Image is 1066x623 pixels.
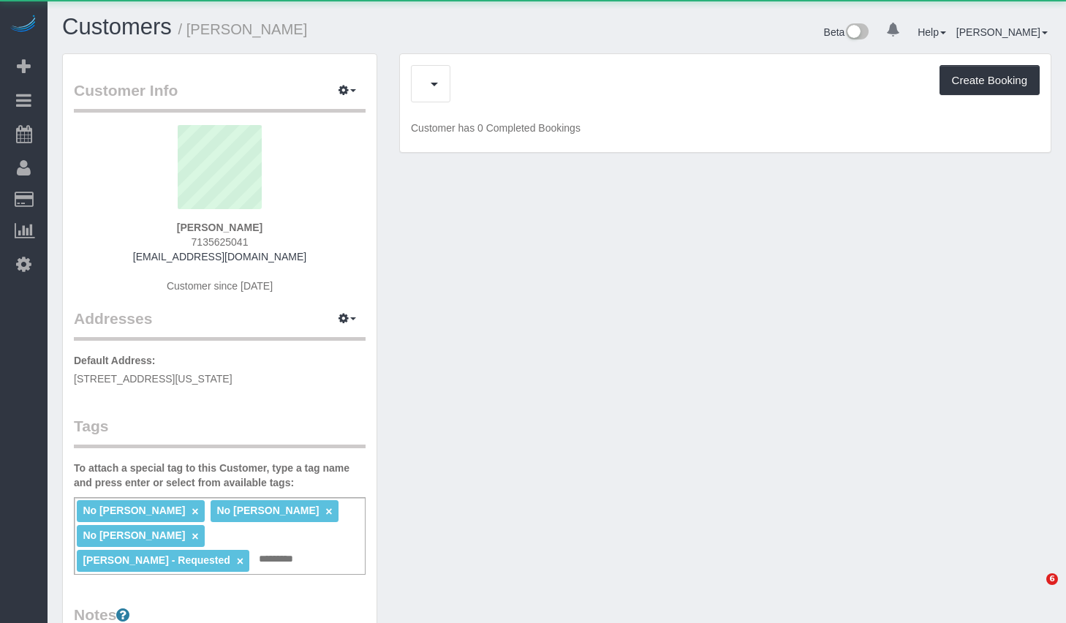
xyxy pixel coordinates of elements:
[918,26,946,38] a: Help
[133,251,306,263] a: [EMAIL_ADDRESS][DOMAIN_NAME]
[74,461,366,490] label: To attach a special tag to this Customer, type a tag name and press enter or select from availabl...
[74,353,156,368] label: Default Address:
[216,505,319,516] span: No [PERSON_NAME]
[844,23,869,42] img: New interface
[74,80,366,113] legend: Customer Info
[956,26,1048,38] a: [PERSON_NAME]
[325,505,332,518] a: ×
[1046,573,1058,585] span: 6
[192,505,198,518] a: ×
[940,65,1040,96] button: Create Booking
[74,415,366,448] legend: Tags
[83,554,230,566] span: [PERSON_NAME] - Requested
[9,15,38,35] img: Automaid Logo
[167,280,273,292] span: Customer since [DATE]
[177,222,262,233] strong: [PERSON_NAME]
[62,14,172,39] a: Customers
[237,555,243,567] a: ×
[178,21,308,37] small: / [PERSON_NAME]
[192,236,249,248] span: 7135625041
[824,26,869,38] a: Beta
[83,505,185,516] span: No [PERSON_NAME]
[74,373,233,385] span: [STREET_ADDRESS][US_STATE]
[83,529,185,541] span: No [PERSON_NAME]
[1016,573,1051,608] iframe: Intercom live chat
[192,530,198,543] a: ×
[411,121,1040,135] p: Customer has 0 Completed Bookings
